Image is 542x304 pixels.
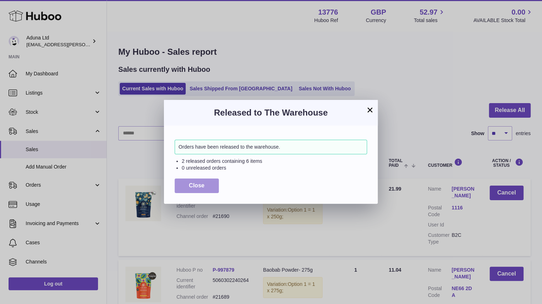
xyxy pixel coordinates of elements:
button: Close [175,178,219,193]
button: × [366,106,374,114]
li: 0 unreleased orders [182,165,367,171]
h3: Released to The Warehouse [175,107,367,118]
span: Close [189,182,205,188]
li: 2 released orders containing 6 items [182,158,367,165]
div: Orders have been released to the warehouse. [175,140,367,154]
